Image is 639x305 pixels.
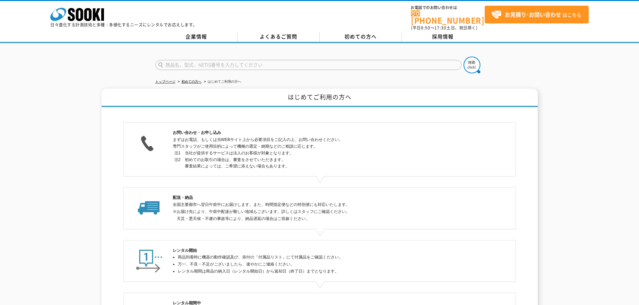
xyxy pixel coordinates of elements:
[237,32,320,42] a: よくあるご質問
[178,254,467,261] li: 商品到着時に機器の動作確認及び、添付の「付属品リスト」にて付属品をご確認ください。
[464,57,480,73] img: btn_search.png
[102,89,538,107] h1: はじめてご利用の方へ
[173,129,467,136] h2: お問い合わせ・お申し込み
[411,10,485,24] a: [PHONE_NUMBER]
[50,23,197,27] p: 日々進化する計測技術と多種・多様化するニーズにレンタルでお応えします。
[344,33,377,40] span: 初めての方へ
[173,247,467,254] h2: レンタル開始
[178,268,467,275] li: レンタル期間は商品の納入日（レンタル開始日）から返却日（終了日）までとなります。
[174,157,181,163] dt: 注2
[185,157,467,170] dd: 初めてのお取引の場合は、審査をさせていただきます。 審査結果によっては、ご希望に添えない場合もあります。
[155,80,175,83] a: トップページ
[173,194,467,201] h2: 配送・納品
[173,136,467,150] p: まずはお電話、もしくは当WEBサイト上から必要項目をご記入の上、お問い合わせください。 専門スタッフがご使用目的によって機種の選定・納期などのご相談に応じます。
[155,60,462,70] input: 商品名、型式、NETIS番号を入力してください
[181,80,202,83] a: 初めての方へ
[434,25,446,31] span: 17:30
[173,201,467,208] p: 全国主要都市へ翌日午前中にお届けします。また、時間指定便などの特別便にも対応いたします。
[491,10,581,20] span: はこちら
[402,32,484,42] a: 採用情報
[128,194,170,216] img: 配送・納品
[155,32,237,42] a: 企業情報
[174,150,181,156] dt: 注1
[128,247,170,273] img: レンタル開始
[505,10,561,18] strong: お見積り･お問い合わせ
[185,150,467,156] dd: 当社が提供するサービスは法人のお客様が対象となります。
[485,6,589,23] a: お見積り･お問い合わせはこちら
[320,32,402,42] a: 初めての方へ
[421,25,430,31] span: 8:50
[411,25,477,31] span: (平日 ～ 土日、祝日除く)
[178,261,467,268] li: 万一、不良・不足がございましたら、速やかにご連絡ください。
[411,6,485,10] span: お電話でのお問い合わせは
[203,78,241,85] li: はじめてご利用の方へ
[177,208,467,222] p: ※お届け先により、午前中配達が難しい地域もございます。詳しくはスタッフにご確認ください。 天災・悪天候・不慮の事故等により、納品遅延の場合はご容赦ください。
[128,129,170,155] img: お問い合わせ・お申し込み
